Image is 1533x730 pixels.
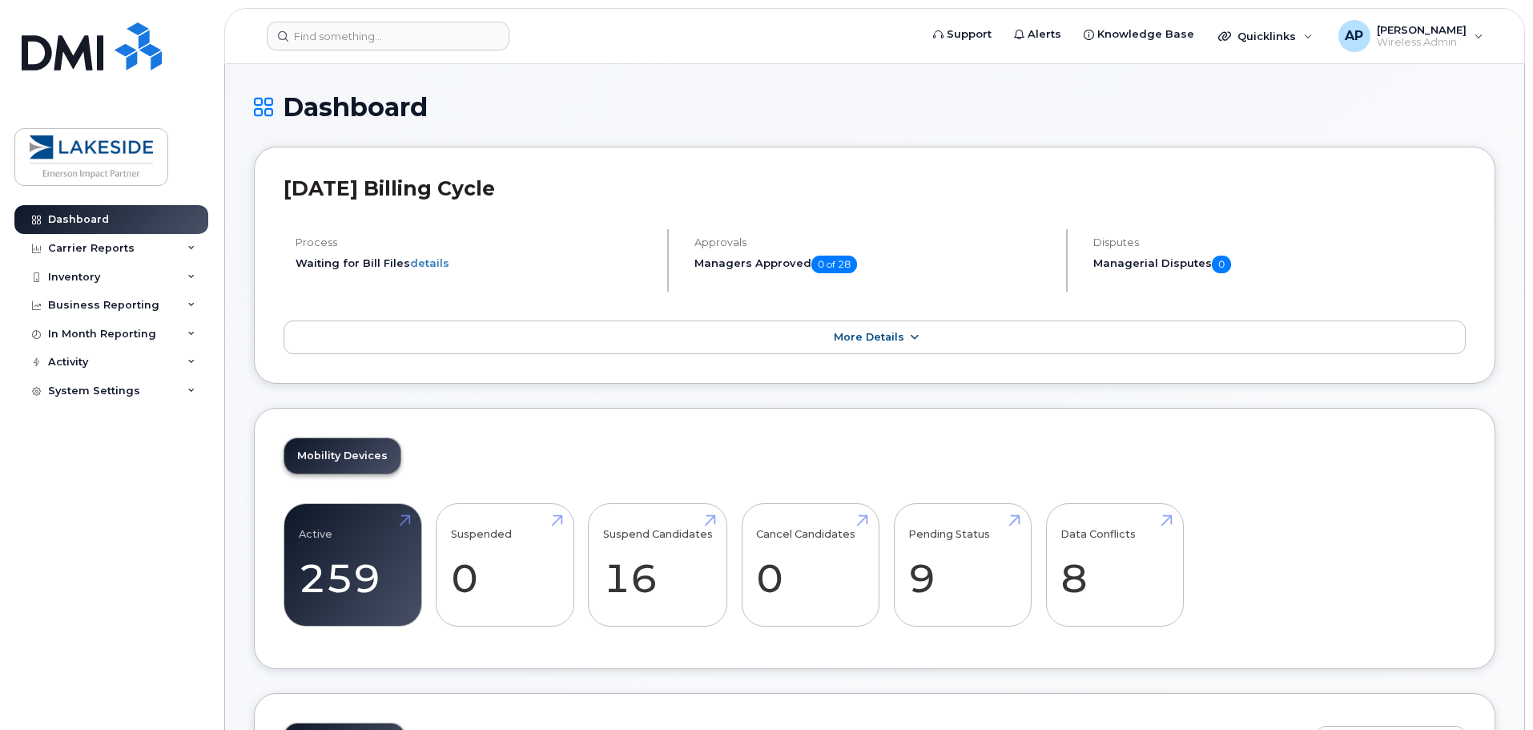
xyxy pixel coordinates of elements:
[1093,256,1466,273] h5: Managerial Disputes
[1093,236,1466,248] h4: Disputes
[834,331,904,343] span: More Details
[908,512,1016,618] a: Pending Status 9
[410,256,449,269] a: details
[1212,256,1231,273] span: 0
[254,93,1495,121] h1: Dashboard
[451,512,559,618] a: Suspended 0
[299,512,407,618] a: Active 259
[1060,512,1169,618] a: Data Conflicts 8
[756,512,864,618] a: Cancel Candidates 0
[296,236,654,248] h4: Process
[694,236,1052,248] h4: Approvals
[284,176,1466,200] h2: [DATE] Billing Cycle
[284,438,400,474] a: Mobility Devices
[694,256,1052,273] h5: Managers Approved
[296,256,654,271] li: Waiting for Bill Files
[603,512,713,618] a: Suspend Candidates 16
[811,256,857,273] span: 0 of 28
